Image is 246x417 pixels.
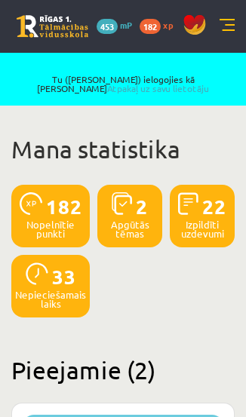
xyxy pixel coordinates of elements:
h2: Pieejamie (2) [11,355,235,385]
span: 182 [140,19,161,34]
a: 182 xp [140,19,180,31]
p: Nepieciešamais laiks [15,290,86,308]
span: 2 [136,192,148,220]
a: Rīgas 1. Tālmācības vidusskola [17,15,88,38]
h1: Mana statistika [11,134,235,164]
span: 22 [202,192,226,220]
span: 453 [97,19,118,34]
span: 182 [46,192,82,220]
img: icon-completed-tasks-ad58ae20a441b2904462921112bc710f1caf180af7a3daa7317a5a94f2d26646.svg [178,192,198,215]
span: xp [163,19,173,31]
span: Tu ([PERSON_NAME]) ielogojies kā [PERSON_NAME] [25,75,222,93]
img: icon-learned-topics-4a711ccc23c960034f471b6e78daf4a3bad4a20eaf4de84257b87e66633f6470.svg [112,192,132,215]
p: Apgūtās tēmas [101,220,158,238]
img: icon-clock-7be60019b62300814b6bd22b8e044499b485619524d84068768e800edab66f18.svg [26,262,48,285]
a: Atpakaļ uz savu lietotāju [107,82,209,94]
p: Izpildīti uzdevumi [174,220,231,238]
p: Nopelnītie punkti [15,220,86,238]
img: icon-xp-0682a9bc20223a9ccc6f5883a126b849a74cddfe5390d2b41b4391c66f2066e7.svg [20,192,42,215]
span: mP [120,19,132,31]
span: 33 [52,262,76,290]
